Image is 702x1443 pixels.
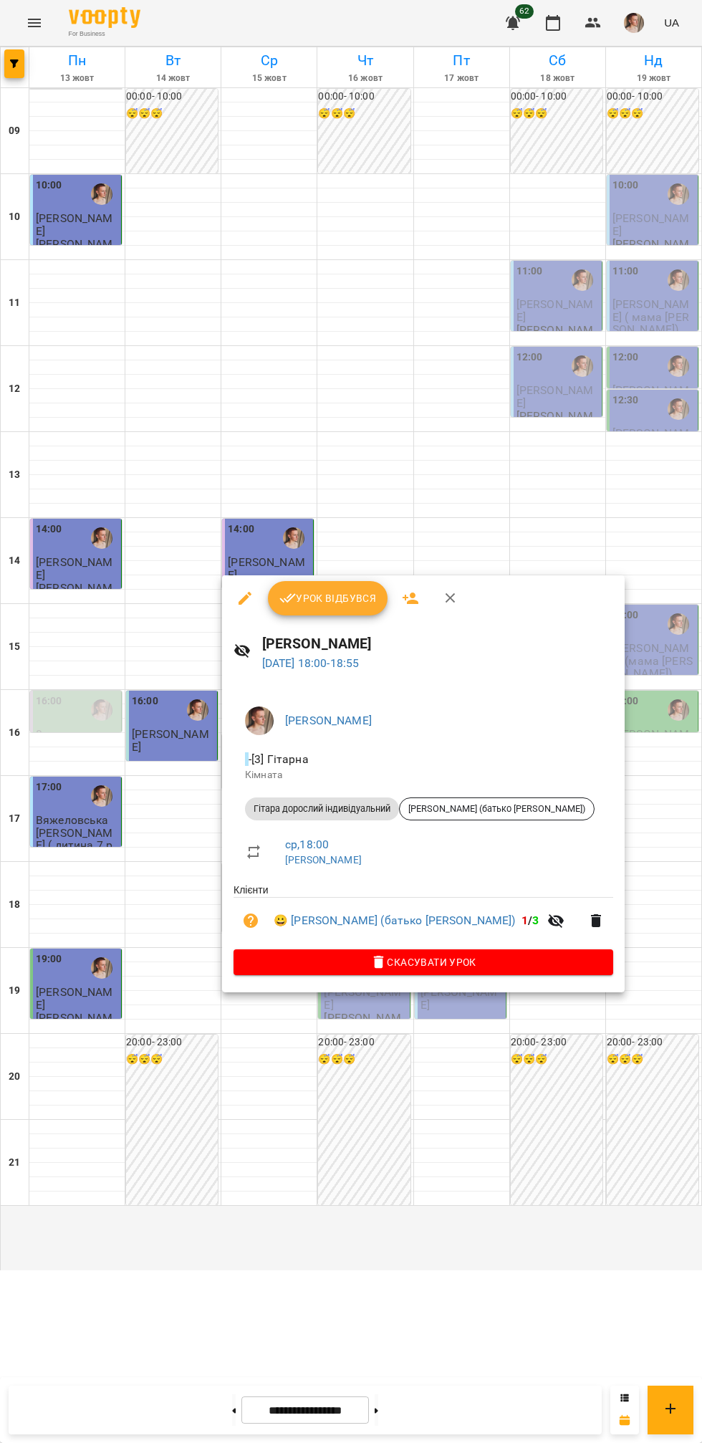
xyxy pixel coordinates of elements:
img: 17edbb4851ce2a096896b4682940a88a.jfif [245,706,274,735]
span: Гітара дорослий індивідуальний [245,802,399,815]
span: [PERSON_NAME] (батько [PERSON_NAME]) [400,802,594,815]
b: / [521,914,539,927]
a: 😀 [PERSON_NAME] (батько [PERSON_NAME]) [274,912,516,929]
span: 3 [532,914,539,927]
h6: [PERSON_NAME] [262,633,613,655]
button: Урок відбувся [268,581,388,615]
a: [DATE] 18:00-18:55 [262,656,360,670]
button: Скасувати Урок [234,949,613,975]
a: [PERSON_NAME] [285,714,372,727]
button: Візит ще не сплачено. Додати оплату? [234,903,268,938]
span: 1 [521,914,528,927]
p: Кімната [245,768,602,782]
ul: Клієнти [234,883,613,949]
span: - [3] Гітарна [245,752,312,766]
a: ср , 18:00 [285,838,329,851]
a: [PERSON_NAME] [285,854,362,866]
div: [PERSON_NAME] (батько [PERSON_NAME]) [399,797,595,820]
span: Скасувати Урок [245,954,602,971]
span: Урок відбувся [279,590,377,607]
